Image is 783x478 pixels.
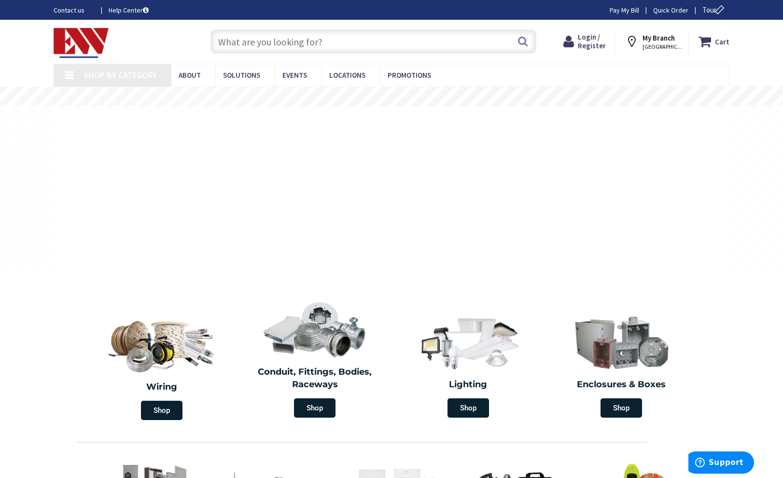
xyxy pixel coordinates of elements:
h2: Enclosures & Boxes [552,379,691,391]
span: Shop [294,398,336,418]
a: Conduit, Fittings, Bodies, Raceways Shop [241,296,390,422]
a: Pay My Bill [610,5,639,15]
a: Login / Register [563,33,606,50]
span: Login / Register [578,32,606,50]
a: Help Center [109,5,149,15]
strong: My Branch [643,33,675,42]
iframe: Opens a widget where you can find more information [688,451,754,476]
span: Locations [329,70,365,80]
a: Wiring Shop [85,309,238,425]
a: Lighting Shop [394,309,543,422]
a: Cart [699,33,729,50]
span: [GEOGRAPHIC_DATA], [GEOGRAPHIC_DATA] [643,43,684,51]
span: Promotions [388,70,431,80]
span: Events [282,70,307,80]
strong: Cart [715,33,729,50]
a: Contact us [54,5,93,15]
h2: Wiring [90,381,234,394]
span: Shop By Category [84,70,157,81]
h2: Conduit, Fittings, Bodies, Raceways [246,366,385,391]
span: Tour [702,5,727,14]
a: Quick Order [653,5,688,15]
span: Shop [141,401,182,420]
a: Enclosures & Boxes Shop [547,309,696,422]
rs-layer: Free Same Day Pickup at 19 Locations [304,91,480,102]
span: About [179,70,201,80]
input: What are you looking for? [210,29,536,54]
img: Electrical Wholesalers, Inc. [54,28,109,58]
span: Shop [447,398,489,418]
h2: Lighting [399,379,538,391]
div: My Branch [GEOGRAPHIC_DATA], [GEOGRAPHIC_DATA] [625,33,679,50]
span: Solutions [223,70,260,80]
span: Shop [601,398,642,418]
